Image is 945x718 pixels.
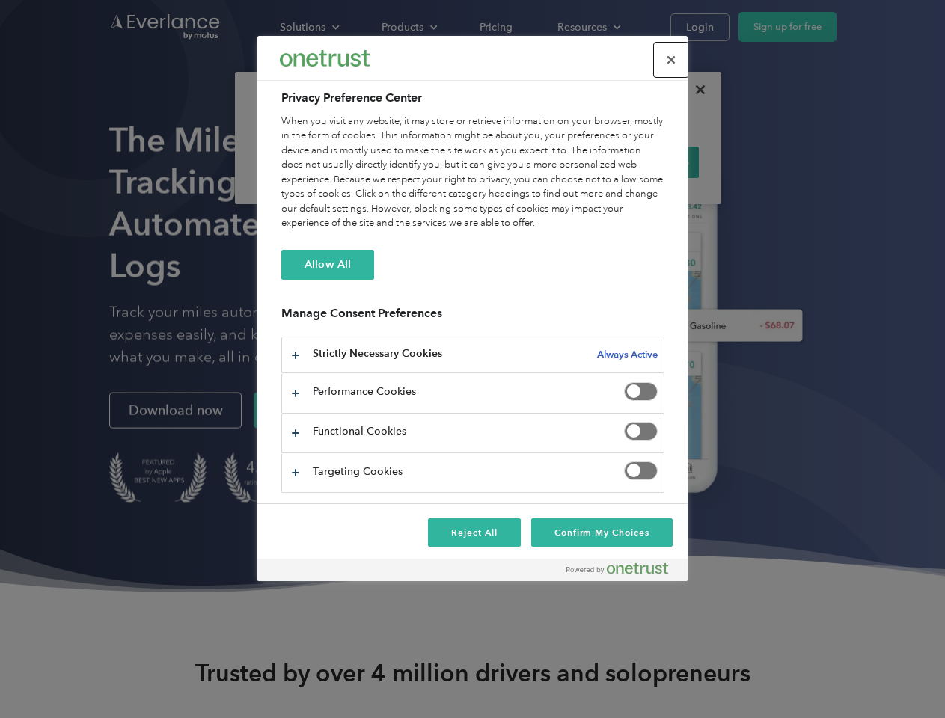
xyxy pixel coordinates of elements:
[655,43,688,76] button: Close
[281,306,664,329] h3: Manage Consent Preferences
[257,36,688,581] div: Privacy Preference Center
[531,518,673,547] button: Confirm My Choices
[428,518,521,547] button: Reject All
[280,43,370,73] div: Everlance
[281,89,664,107] h2: Privacy Preference Center
[281,114,664,231] div: When you visit any website, it may store or retrieve information on your browser, mostly in the f...
[281,250,374,280] button: Allow All
[566,562,680,581] a: Powered by OneTrust Opens in a new Tab
[257,36,688,581] div: Preference center
[566,562,668,574] img: Powered by OneTrust Opens in a new Tab
[280,50,370,66] img: Everlance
